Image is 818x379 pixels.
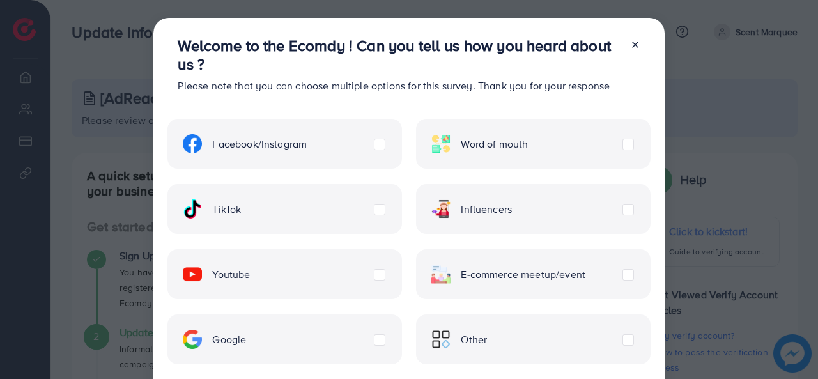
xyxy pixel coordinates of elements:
[212,267,250,282] span: Youtube
[183,134,202,153] img: ic-facebook.134605ef.svg
[431,134,451,153] img: ic-word-of-mouth.a439123d.svg
[178,36,619,73] h3: Welcome to the Ecomdy ! Can you tell us how you heard about us ?
[183,330,202,349] img: ic-google.5bdd9b68.svg
[178,78,619,93] p: Please note that you can choose multiple options for this survey. Thank you for your response
[212,202,241,217] span: TikTok
[183,265,202,284] img: ic-youtube.715a0ca2.svg
[461,332,487,347] span: Other
[431,199,451,219] img: ic-influencers.a620ad43.svg
[183,199,202,219] img: ic-tiktok.4b20a09a.svg
[461,137,528,151] span: Word of mouth
[431,265,451,284] img: ic-ecommerce.d1fa3848.svg
[212,137,307,151] span: Facebook/Instagram
[461,202,512,217] span: Influencers
[212,332,246,347] span: Google
[461,267,585,282] span: E-commerce meetup/event
[431,330,451,349] img: ic-other.99c3e012.svg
